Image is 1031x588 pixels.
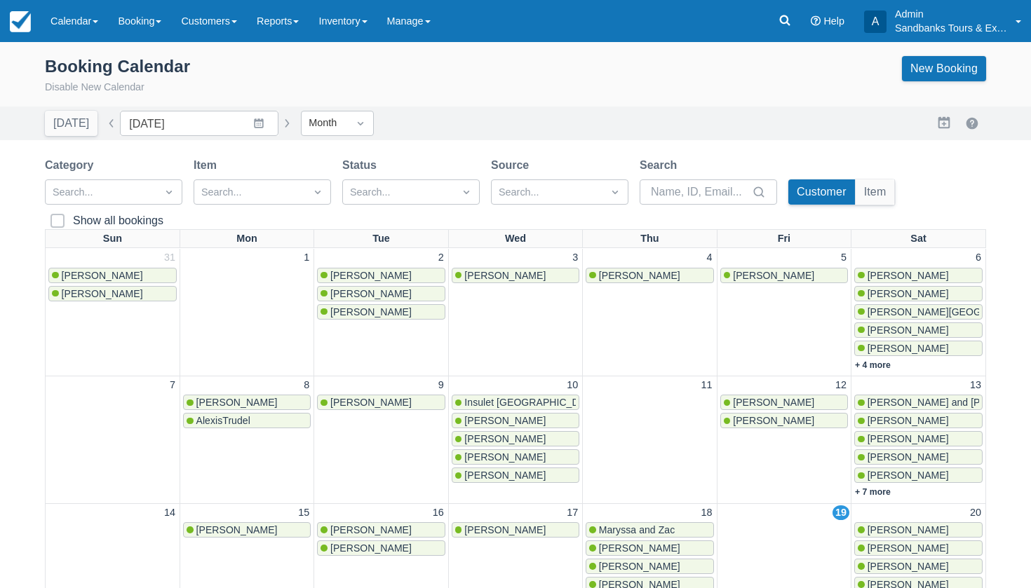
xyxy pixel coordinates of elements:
[788,179,855,205] button: Customer
[733,397,814,408] span: [PERSON_NAME]
[330,524,412,535] span: [PERSON_NAME]
[733,270,814,281] span: [PERSON_NAME]
[854,322,983,338] a: [PERSON_NAME]
[855,360,891,370] a: + 4 more
[775,230,793,248] a: Fri
[464,451,546,463] span: [PERSON_NAME]
[854,467,983,483] a: [PERSON_NAME]
[854,341,983,356] a: [PERSON_NAME]
[464,433,546,444] span: [PERSON_NAME]
[62,270,143,281] span: [PERSON_NAME]
[868,433,949,444] span: [PERSON_NAME]
[864,11,887,33] div: A
[895,21,1007,35] p: Sandbanks Tours & Experiences
[183,522,311,538] a: [PERSON_NAME]
[854,449,983,465] a: [PERSON_NAME]
[459,185,473,199] span: Dropdown icon
[45,56,190,77] div: Booking Calendar
[564,378,581,393] a: 10
[183,413,311,428] a: AlexisTrudel
[895,7,1007,21] p: Admin
[45,80,144,95] button: Disable New Calendar
[868,542,949,554] span: [PERSON_NAME]
[452,449,579,465] a: [PERSON_NAME]
[699,378,715,393] a: 11
[464,415,546,426] span: [PERSON_NAME]
[196,397,278,408] span: [PERSON_NAME]
[586,559,713,574] a: [PERSON_NAME]
[196,524,278,535] span: [PERSON_NAME]
[854,431,983,446] a: [PERSON_NAME]
[452,268,579,283] a: [PERSON_NAME]
[45,157,99,174] label: Category
[599,270,680,281] span: [PERSON_NAME]
[464,397,600,408] span: Insulet [GEOGRAPHIC_DATA]
[720,395,848,410] a: [PERSON_NAME]
[599,524,675,535] span: Maryssa and Zac
[436,250,447,266] a: 2
[868,524,949,535] span: [PERSON_NAME]
[452,431,579,446] a: [PERSON_NAME]
[48,268,177,283] a: [PERSON_NAME]
[868,270,949,281] span: [PERSON_NAME]
[868,343,949,354] span: [PERSON_NAME]
[638,230,661,248] a: Thu
[464,470,546,481] span: [PERSON_NAME]
[330,270,412,281] span: [PERSON_NAME]
[733,415,814,426] span: [PERSON_NAME]
[854,395,983,410] a: [PERSON_NAME] and [PERSON_NAME]
[854,304,983,320] a: [PERSON_NAME][GEOGRAPHIC_DATA]
[967,378,984,393] a: 13
[452,467,579,483] a: [PERSON_NAME]
[194,157,222,174] label: Item
[868,451,949,463] span: [PERSON_NAME]
[868,415,949,426] span: [PERSON_NAME]
[317,286,445,301] a: [PERSON_NAME]
[855,487,891,497] a: + 7 more
[868,324,949,336] span: [PERSON_NAME]
[161,505,178,521] a: 14
[868,561,949,572] span: [PERSON_NAME]
[856,179,895,205] button: Item
[854,286,983,301] a: [PERSON_NAME]
[586,540,713,556] a: [PERSON_NAME]
[599,542,680,554] span: [PERSON_NAME]
[464,524,546,535] span: [PERSON_NAME]
[342,157,382,174] label: Status
[854,268,983,283] a: [PERSON_NAME]
[48,286,177,301] a: [PERSON_NAME]
[301,378,312,393] a: 8
[854,413,983,428] a: [PERSON_NAME]
[586,522,713,538] a: Maryssa and Zac
[330,306,412,317] span: [PERSON_NAME]
[699,505,715,521] a: 18
[491,157,534,174] label: Source
[811,16,821,26] i: Help
[902,56,986,81] a: New Booking
[330,288,412,299] span: [PERSON_NAME]
[234,230,260,248] a: Mon
[317,304,445,320] a: [PERSON_NAME]
[317,540,445,556] a: [PERSON_NAME]
[45,111,97,136] button: [DATE]
[823,15,844,27] span: Help
[854,559,983,574] a: [PERSON_NAME]
[162,185,176,199] span: Dropdown icon
[854,522,983,538] a: [PERSON_NAME]
[464,270,546,281] span: [PERSON_NAME]
[973,250,984,266] a: 6
[833,505,849,521] a: 19
[167,378,178,393] a: 7
[452,413,579,428] a: [PERSON_NAME]
[570,250,581,266] a: 3
[62,288,143,299] span: [PERSON_NAME]
[100,230,125,248] a: Sun
[330,397,412,408] span: [PERSON_NAME]
[854,540,983,556] a: [PERSON_NAME]
[608,185,622,199] span: Dropdown icon
[301,250,312,266] a: 1
[317,395,445,410] a: [PERSON_NAME]
[317,522,445,538] a: [PERSON_NAME]
[161,250,178,266] a: 31
[120,111,278,136] input: Date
